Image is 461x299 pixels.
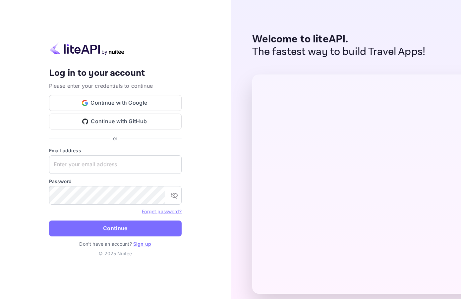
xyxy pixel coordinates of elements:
p: Welcome to liteAPI. [252,33,426,46]
h4: Log in to your account [49,68,182,79]
a: Forget password? [142,209,181,214]
input: Enter your email address [49,155,182,174]
button: Continue [49,221,182,236]
a: Forget password? [142,208,181,215]
p: © 2025 Nuitee [49,250,182,257]
p: The fastest way to build Travel Apps! [252,46,426,58]
p: Don't have an account? [49,240,182,247]
button: toggle password visibility [168,189,181,202]
label: Password [49,178,182,185]
img: liteapi [49,42,125,55]
a: Sign up [133,241,151,247]
button: Continue with Google [49,95,182,111]
p: Please enter your credentials to continue [49,82,182,90]
p: or [113,135,117,142]
button: Continue with GitHub [49,114,182,129]
label: Email address [49,147,182,154]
